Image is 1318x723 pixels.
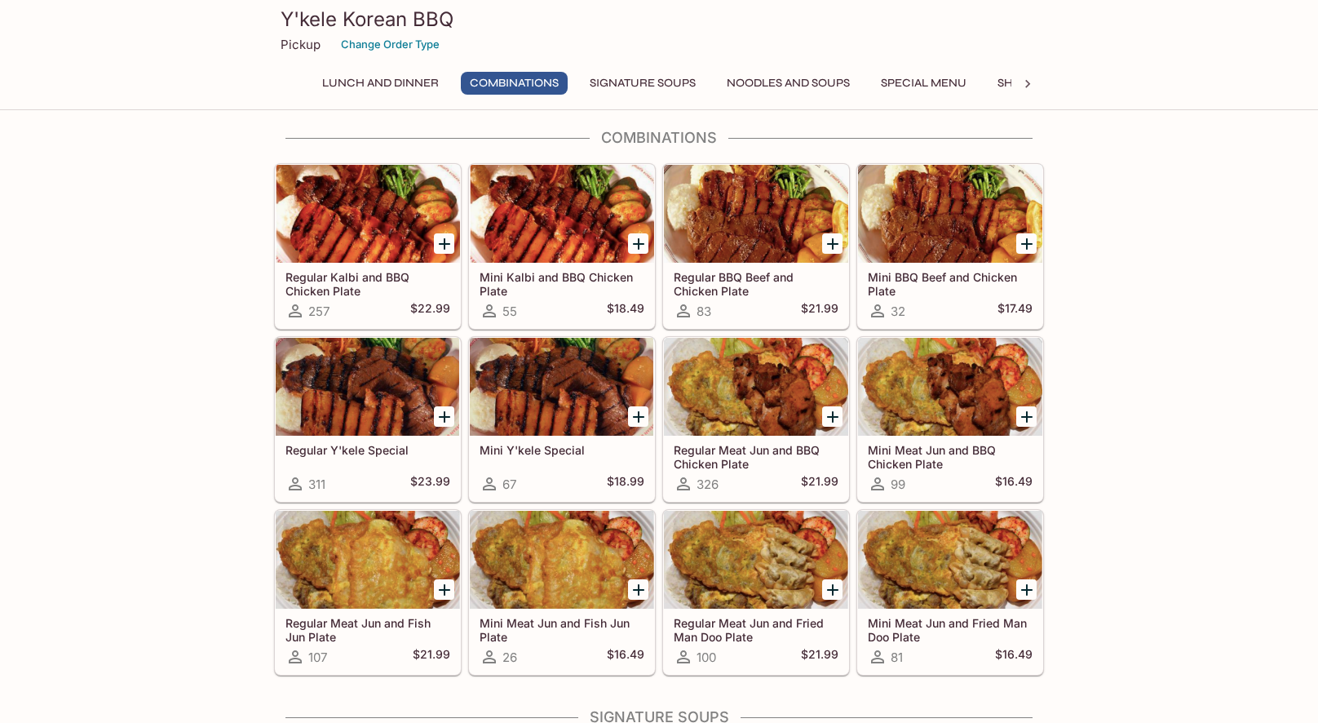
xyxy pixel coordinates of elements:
[607,301,644,321] h5: $18.49
[674,443,838,470] h5: Regular Meat Jun and BBQ Chicken Plate
[285,270,450,297] h5: Regular Kalbi and BBQ Chicken Plate
[434,406,454,427] button: Add Regular Y'kele Special
[274,129,1044,147] h4: Combinations
[674,270,838,297] h5: Regular BBQ Beef and Chicken Plate
[275,164,461,329] a: Regular Kalbi and BBQ Chicken Plate257$22.99
[858,338,1042,436] div: Mini Meat Jun and BBQ Chicken Plate
[628,579,648,600] button: Add Mini Meat Jun and Fish Jun Plate
[697,304,711,319] span: 83
[285,616,450,643] h5: Regular Meat Jun and Fish Jun Plate
[276,165,460,263] div: Regular Kalbi and BBQ Chicken Plate
[995,647,1033,667] h5: $16.49
[822,579,843,600] button: Add Regular Meat Jun and Fried Man Doo Plate
[281,7,1037,32] h3: Y'kele Korean BBQ
[607,474,644,494] h5: $18.99
[697,650,716,665] span: 100
[663,164,849,329] a: Regular BBQ Beef and Chicken Plate83$21.99
[857,337,1043,502] a: Mini Meat Jun and BBQ Chicken Plate99$16.49
[502,650,517,665] span: 26
[995,474,1033,494] h5: $16.49
[664,165,848,263] div: Regular BBQ Beef and Chicken Plate
[413,647,450,667] h5: $21.99
[410,474,450,494] h5: $23.99
[868,270,1033,297] h5: Mini BBQ Beef and Chicken Plate
[1016,406,1037,427] button: Add Mini Meat Jun and BBQ Chicken Plate
[470,511,654,609] div: Mini Meat Jun and Fish Jun Plate
[664,511,848,609] div: Regular Meat Jun and Fried Man Doo Plate
[801,301,838,321] h5: $21.99
[891,477,905,492] span: 99
[872,72,975,95] button: Special Menu
[285,443,450,457] h5: Regular Y'kele Special
[1016,579,1037,600] button: Add Mini Meat Jun and Fried Man Doo Plate
[410,301,450,321] h5: $22.99
[997,301,1033,321] h5: $17.49
[308,650,327,665] span: 107
[1016,233,1037,254] button: Add Mini BBQ Beef and Chicken Plate
[434,579,454,600] button: Add Regular Meat Jun and Fish Jun Plate
[470,165,654,263] div: Mini Kalbi and BBQ Chicken Plate
[469,337,655,502] a: Mini Y'kele Special67$18.99
[581,72,705,95] button: Signature Soups
[801,474,838,494] h5: $21.99
[628,233,648,254] button: Add Mini Kalbi and BBQ Chicken Plate
[480,616,644,643] h5: Mini Meat Jun and Fish Jun Plate
[718,72,859,95] button: Noodles and Soups
[469,510,655,675] a: Mini Meat Jun and Fish Jun Plate26$16.49
[469,164,655,329] a: Mini Kalbi and BBQ Chicken Plate55$18.49
[502,304,517,319] span: 55
[822,406,843,427] button: Add Regular Meat Jun and BBQ Chicken Plate
[822,233,843,254] button: Add Regular BBQ Beef and Chicken Plate
[801,647,838,667] h5: $21.99
[868,443,1033,470] h5: Mini Meat Jun and BBQ Chicken Plate
[480,270,644,297] h5: Mini Kalbi and BBQ Chicken Plate
[891,650,903,665] span: 81
[857,164,1043,329] a: Mini BBQ Beef and Chicken Plate32$17.49
[313,72,448,95] button: Lunch and Dinner
[891,304,905,319] span: 32
[434,233,454,254] button: Add Regular Kalbi and BBQ Chicken Plate
[334,32,447,57] button: Change Order Type
[607,647,644,667] h5: $16.49
[988,72,1105,95] button: Shrimp Combos
[663,337,849,502] a: Regular Meat Jun and BBQ Chicken Plate326$21.99
[281,37,321,52] p: Pickup
[275,337,461,502] a: Regular Y'kele Special311$23.99
[858,511,1042,609] div: Mini Meat Jun and Fried Man Doo Plate
[502,477,516,492] span: 67
[308,304,329,319] span: 257
[857,510,1043,675] a: Mini Meat Jun and Fried Man Doo Plate81$16.49
[275,510,461,675] a: Regular Meat Jun and Fish Jun Plate107$21.99
[276,511,460,609] div: Regular Meat Jun and Fish Jun Plate
[480,443,644,457] h5: Mini Y'kele Special
[308,477,325,492] span: 311
[697,477,719,492] span: 326
[276,338,460,436] div: Regular Y'kele Special
[628,406,648,427] button: Add Mini Y'kele Special
[858,165,1042,263] div: Mini BBQ Beef and Chicken Plate
[674,616,838,643] h5: Regular Meat Jun and Fried Man Doo Plate
[868,616,1033,643] h5: Mini Meat Jun and Fried Man Doo Plate
[664,338,848,436] div: Regular Meat Jun and BBQ Chicken Plate
[663,510,849,675] a: Regular Meat Jun and Fried Man Doo Plate100$21.99
[461,72,568,95] button: Combinations
[470,338,654,436] div: Mini Y'kele Special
